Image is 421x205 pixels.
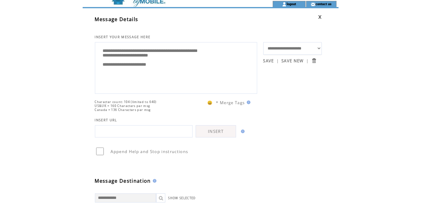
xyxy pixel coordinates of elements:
[95,108,151,112] span: Canada = 136 Characters per msg
[287,2,296,6] a: logout
[95,178,151,184] span: Message Destination
[95,104,150,108] span: US&UK = 160 Characters per msg
[315,2,332,6] a: contact us
[276,58,279,64] span: |
[263,58,274,64] a: SAVE
[168,196,196,200] a: SHOW SELECTED
[151,179,156,183] img: help.gif
[306,58,309,64] span: |
[245,101,250,104] img: help.gif
[95,118,117,122] span: INSERT URL
[95,16,138,23] span: Message Details
[95,100,157,104] span: Character count: 104 (limited to 640)
[311,58,317,64] input: Submit
[95,35,151,39] span: INSERT YOUR MESSAGE HERE
[207,100,213,105] span: 😀
[282,2,287,7] img: account_icon.gif
[196,125,236,137] a: INSERT
[281,58,304,64] a: SAVE NEW
[216,100,245,105] span: * Merge Tags
[311,2,315,7] img: contact_us_icon.gif
[239,130,245,133] img: help.gif
[111,149,188,154] span: Append Help and Stop instructions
